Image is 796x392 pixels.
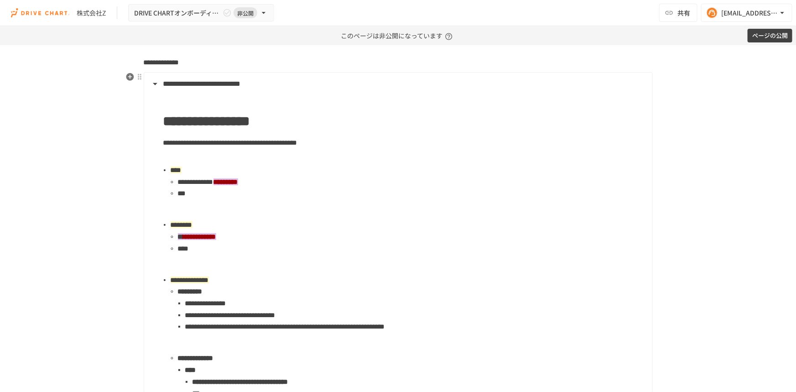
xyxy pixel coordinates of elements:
p: このページは非公開になっています [341,26,455,45]
button: [EMAIL_ADDRESS][DOMAIN_NAME] [701,4,792,22]
div: 株式会社Z [77,8,106,18]
button: 共有 [659,4,697,22]
button: DRIVE CHARTオンボーディング_v4.5非公開 [128,4,274,22]
span: 非公開 [234,8,257,18]
img: i9VDDS9JuLRLX3JIUyK59LcYp6Y9cayLPHs4hOxMB9W [11,5,69,20]
div: [EMAIL_ADDRESS][DOMAIN_NAME] [721,7,778,19]
span: DRIVE CHARTオンボーディング_v4.5 [134,7,221,19]
span: 共有 [677,8,690,18]
button: ページの公開 [748,29,792,43]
